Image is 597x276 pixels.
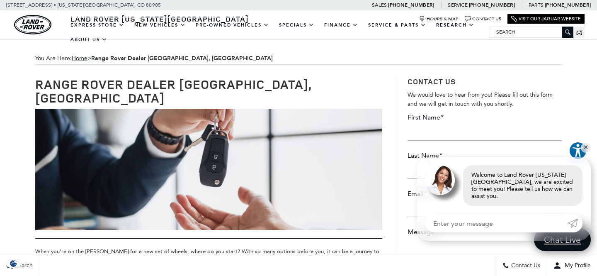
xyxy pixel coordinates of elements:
a: [PHONE_NUMBER] [388,2,434,8]
label: Last Name [408,151,442,160]
label: Email [408,189,427,198]
span: Land Rover [US_STATE][GEOGRAPHIC_DATA] [70,14,249,24]
span: Parts [529,2,544,8]
button: Explore your accessibility options [569,142,587,160]
div: Breadcrumbs [35,52,562,65]
a: Specials [274,18,319,32]
span: > [72,55,273,62]
img: Land Rover [14,15,51,34]
label: First Name [408,113,444,122]
span: My Profile [561,262,591,269]
nav: Main Navigation [66,18,490,47]
span: You Are Here: [35,52,562,65]
h3: Contact Us [408,77,562,86]
aside: Accessibility Help Desk [569,142,587,161]
a: Finance [319,18,363,32]
a: Contact Us [465,16,501,22]
a: EXPRESS STORE [66,18,129,32]
a: Hours & Map [419,16,459,22]
a: [STREET_ADDRESS] • [US_STATE][GEOGRAPHIC_DATA], CO 80905 [6,2,161,8]
span: Service [448,2,467,8]
input: Enter your message [425,214,568,232]
a: Service & Parts [363,18,431,32]
a: Research [431,18,479,32]
a: New Vehicles [129,18,191,32]
img: Used Car Dealer Near You [35,109,382,230]
a: Home [72,55,87,62]
div: Welcome to Land Rover [US_STATE][GEOGRAPHIC_DATA], we are excited to meet you! Please tell us how... [463,165,582,206]
span: Contact Us [509,262,540,269]
input: Search [490,27,573,37]
img: Agent profile photo [425,165,455,195]
input: First Name* [408,124,562,141]
a: Submit [568,214,582,232]
span: We would love to hear from you! Please fill out this form and we will get in touch with you shortly. [408,91,553,107]
a: land-rover [14,15,51,34]
a: [PHONE_NUMBER] [469,2,515,8]
button: Open user profile menu [547,255,597,276]
a: Land Rover [US_STATE][GEOGRAPHIC_DATA] [66,14,254,24]
a: Visit Our Jaguar Website [511,16,581,22]
input: Last Name* [408,162,562,179]
a: [PHONE_NUMBER] [545,2,591,8]
a: About Us [66,32,112,47]
span: Sales [372,2,387,8]
img: Opt-Out Icon [4,259,23,268]
input: Email* [408,200,562,217]
section: Click to Open Cookie Consent Modal [4,259,23,268]
h1: Range Rover Dealer [GEOGRAPHIC_DATA], [GEOGRAPHIC_DATA] [35,77,382,105]
strong: Range Rover Dealer [GEOGRAPHIC_DATA], [GEOGRAPHIC_DATA] [91,54,273,62]
label: Message [408,227,438,237]
a: Pre-Owned Vehicles [191,18,274,32]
